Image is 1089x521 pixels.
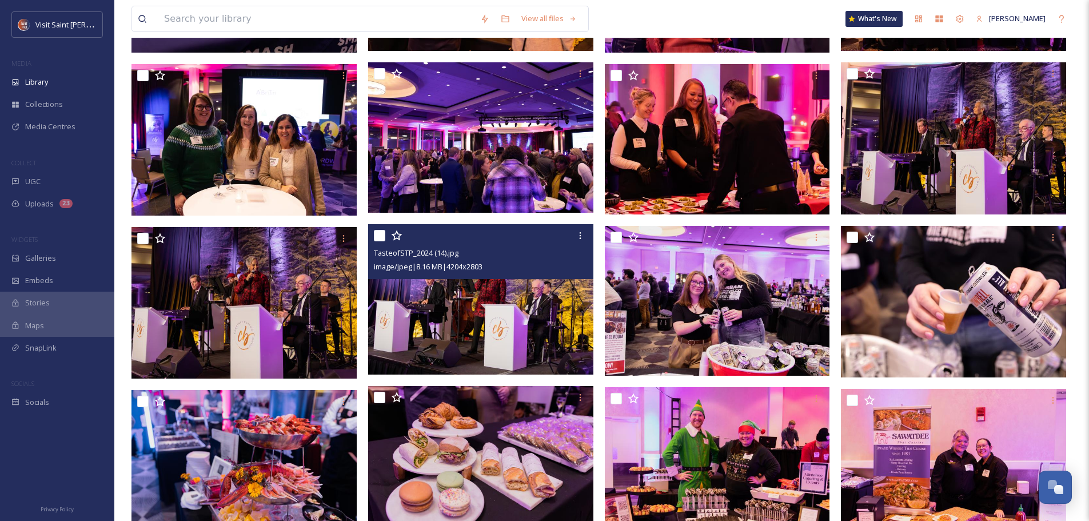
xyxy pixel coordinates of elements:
[25,99,63,110] span: Collections
[35,19,127,30] span: Visit Saint [PERSON_NAME]
[25,397,49,408] span: Socials
[18,19,30,30] img: Visit%20Saint%20Paul%20Updated%20Profile%20Image.jpg
[368,62,593,213] img: TasteofSTP_2024 (18).jpg
[516,7,583,30] a: View all files
[11,379,34,388] span: SOCIALS
[11,235,38,244] span: WIDGETS
[374,248,458,258] span: TasteofSTP_2024 (14).jpg
[131,227,359,379] img: TasteofSTP_2024 (15).jpg
[841,225,1068,377] img: TasteofSTP_2024 (12).jpg
[841,62,1068,214] img: TasteofSTP_2024 (16).jpg
[25,198,54,209] span: Uploads
[25,343,57,353] span: SnapLink
[605,64,830,214] img: TasteofSTP_2024 (17).jpg
[25,275,53,286] span: Embeds
[1039,471,1072,504] button: Open Chat
[158,6,474,31] input: Search your library
[368,224,593,375] img: TasteofSTP_2024 (14).jpg
[25,297,50,308] span: Stories
[374,261,482,272] span: image/jpeg | 8.16 MB | 4204 x 2803
[845,11,903,27] a: What's New
[605,225,830,376] img: TasteofSTP_2024 (13).jpg
[25,176,41,187] span: UGC
[11,59,31,67] span: MEDIA
[25,121,75,132] span: Media Centres
[41,506,74,513] span: Privacy Policy
[970,7,1051,30] a: [PERSON_NAME]
[989,13,1046,23] span: [PERSON_NAME]
[25,77,48,88] span: Library
[25,320,44,331] span: Maps
[41,502,74,515] a: Privacy Policy
[59,199,73,208] div: 23
[131,64,359,216] img: TasteofSTP_2024 (19).jpg
[25,253,56,264] span: Galleries
[11,158,36,167] span: COLLECT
